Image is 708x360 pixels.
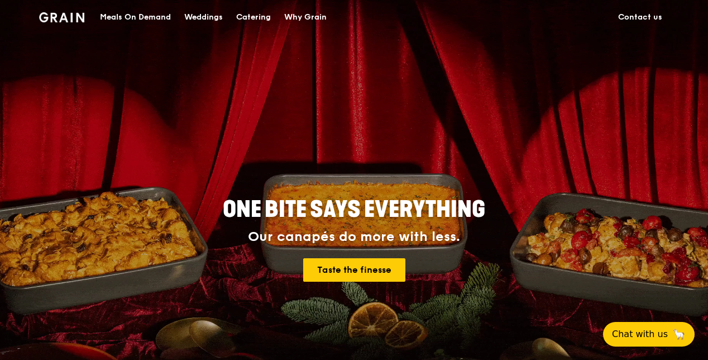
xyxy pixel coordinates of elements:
span: 🦙 [672,328,686,341]
button: Chat with us🦙 [603,322,695,347]
div: Why Grain [284,1,327,34]
div: Weddings [184,1,223,34]
span: Chat with us [612,328,668,341]
a: Catering [229,1,278,34]
a: Contact us [611,1,669,34]
a: Why Grain [278,1,333,34]
img: Grain [39,12,84,22]
span: ONE BITE SAYS EVERYTHING [223,196,485,223]
a: Weddings [178,1,229,34]
div: Our canapés do more with less. [153,229,555,245]
div: Catering [236,1,271,34]
a: Taste the finesse [303,258,405,282]
div: Meals On Demand [100,1,171,34]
